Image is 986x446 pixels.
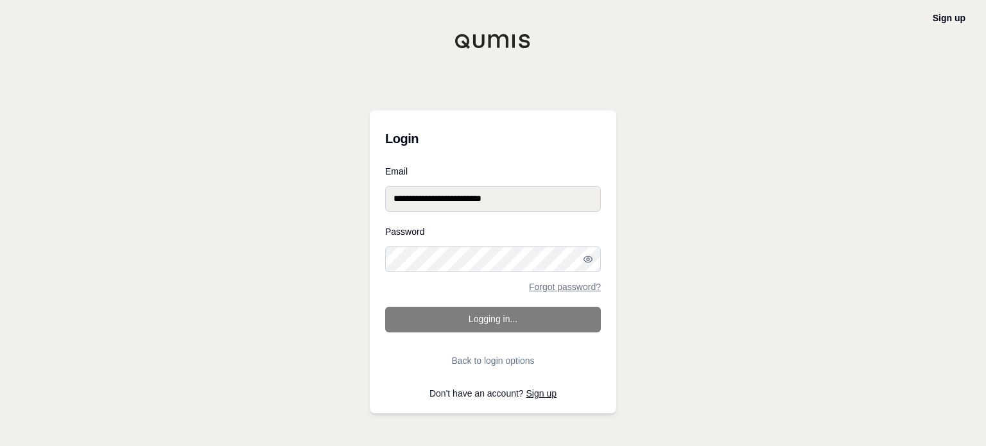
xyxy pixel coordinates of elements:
[385,126,601,151] h3: Login
[385,389,601,398] p: Don't have an account?
[526,388,557,399] a: Sign up
[385,227,601,236] label: Password
[385,348,601,373] button: Back to login options
[933,13,965,23] a: Sign up
[529,282,601,291] a: Forgot password?
[385,167,601,176] label: Email
[454,33,532,49] img: Qumis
